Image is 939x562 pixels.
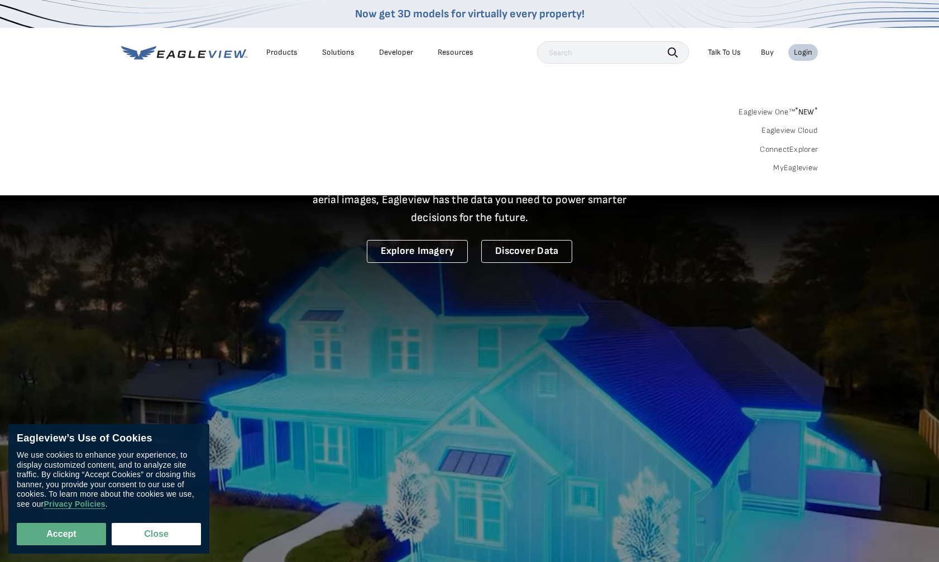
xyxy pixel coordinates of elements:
[481,240,572,263] a: Discover Data
[17,523,106,545] button: Accept
[761,47,774,57] a: Buy
[17,450,201,509] div: We use cookies to enhance your experience, to display customized content, and to analyze site tra...
[739,104,818,117] a: Eagleview One™*NEW*
[299,173,640,227] p: A new era starts here. Built on more than 3.5 billion high-resolution aerial images, Eagleview ha...
[708,47,741,57] div: Talk To Us
[438,47,473,57] div: Resources
[355,7,585,21] a: Now get 3D models for virtually every property!
[379,47,413,57] a: Developer
[322,47,354,57] div: Solutions
[794,47,812,57] div: Login
[266,47,298,57] div: Products
[761,126,818,136] a: Eagleview Cloud
[112,523,201,545] button: Close
[367,240,468,263] a: Explore Imagery
[760,145,818,155] a: ConnectExplorer
[17,433,201,445] div: Eagleview’s Use of Cookies
[44,499,105,509] a: Privacy Policies
[773,163,818,173] a: MyEagleview
[795,107,818,117] span: NEW
[537,41,689,64] input: Search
